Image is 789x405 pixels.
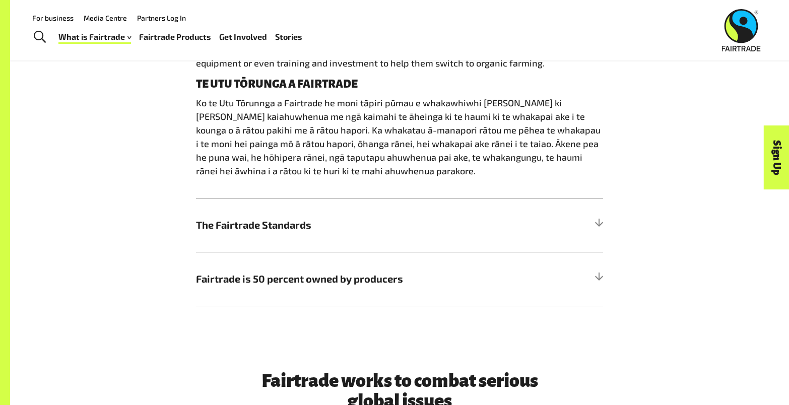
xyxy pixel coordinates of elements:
[139,30,211,44] a: Fairtrade Products
[196,3,598,69] span: The Fairtrade Premium is a fixed additional amount of money that provides farmers and workers wit...
[219,30,267,44] a: Get Involved
[196,271,501,286] span: Fairtrade is 50 percent owned by producers
[196,217,501,232] span: The Fairtrade Standards
[58,30,131,44] a: What is Fairtrade
[196,78,603,90] h4: TE UTU TŌRUNGA A FAIRTRADE
[137,14,186,22] a: Partners Log In
[275,30,302,44] a: Stories
[32,14,74,22] a: For business
[722,9,761,51] img: Fairtrade Australia New Zealand logo
[84,14,127,22] a: Media Centre
[196,96,603,178] p: Ko te Utu Tōrunnga a Fairtrade he moni tāpiri pūmau e whakawhiwhi [PERSON_NAME] ki [PERSON_NAME] ...
[27,25,52,50] a: Toggle Search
